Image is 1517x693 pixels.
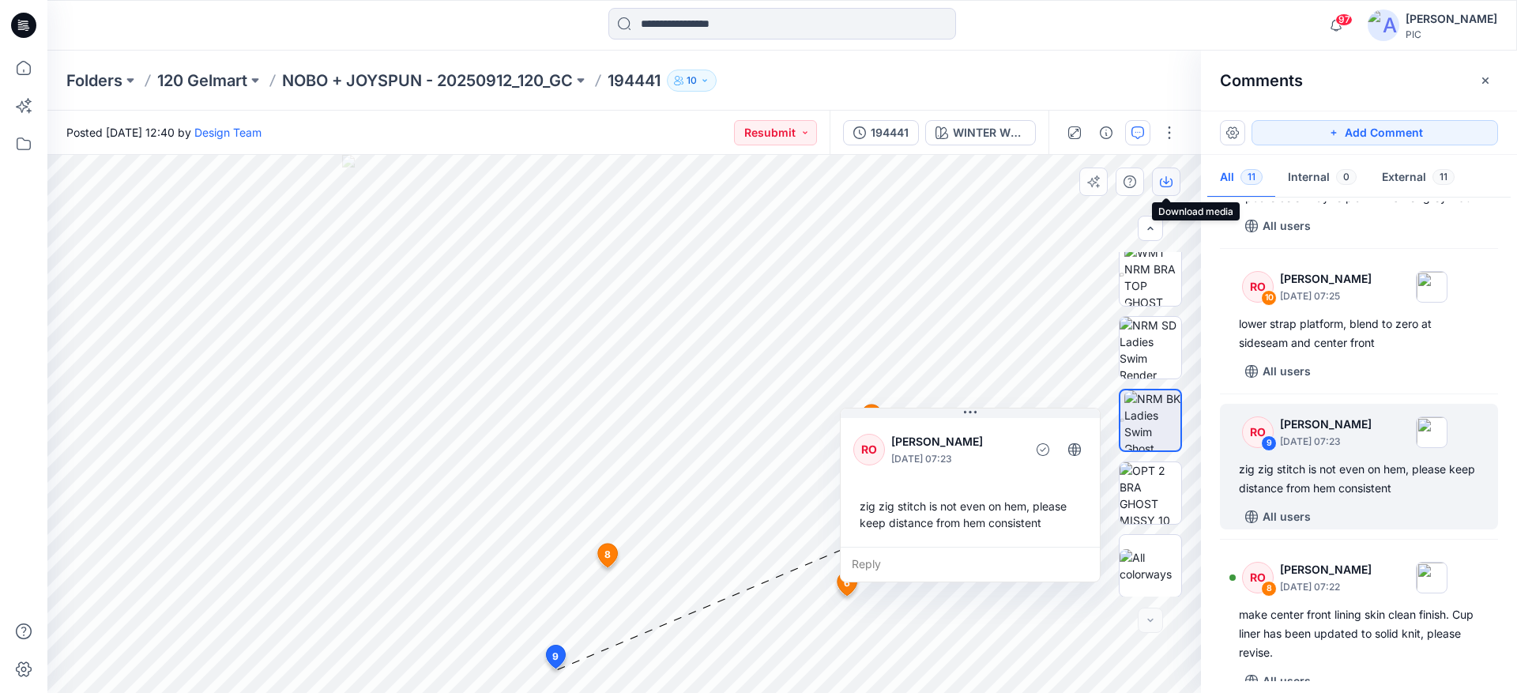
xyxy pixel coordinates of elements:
div: zig zig stitch is not even on hem, please keep distance from hem consistent [853,492,1087,537]
button: External [1369,158,1467,198]
a: NOBO + JOYSPUN - 20250912_120_GC [282,70,573,92]
p: All users [1263,217,1311,235]
p: All users [1263,672,1311,691]
a: Folders [66,70,122,92]
button: All users [1239,213,1317,239]
div: [PERSON_NAME] [1406,9,1497,28]
div: WINTER WHITE [953,124,1026,141]
div: RO [1242,562,1274,593]
a: 120 Gelmart [157,70,247,92]
p: All users [1263,362,1311,381]
div: 9 [1261,435,1277,451]
div: 10 [1261,290,1277,306]
div: RO [1242,271,1274,303]
div: make center front lining skin clean finish. Cup liner has been updated to solid knit, please revise. [1239,605,1479,662]
img: avatar [1368,9,1399,41]
span: 11 [1240,169,1263,185]
span: 8 [604,548,611,562]
button: WINTER WHITE [925,120,1036,145]
button: Details [1094,120,1119,145]
button: 10 [667,70,717,92]
div: 8 [1261,581,1277,597]
div: Reply [841,547,1100,582]
span: 97 [1335,13,1353,26]
div: RO [853,434,885,465]
p: All users [1263,507,1311,526]
span: 0 [1336,169,1357,185]
img: NRM BK Ladies Swim Ghost Render [1124,390,1180,450]
p: 10 [687,72,697,89]
p: [DATE] 07:22 [1280,579,1372,595]
p: [DATE] 07:25 [1280,288,1372,304]
p: [PERSON_NAME] [1280,560,1372,579]
p: [DATE] 07:23 [1280,434,1372,450]
p: 194441 [608,70,661,92]
img: All colorways [1120,549,1181,582]
button: 194441 [843,120,919,145]
h2: Comments [1220,71,1303,90]
button: All users [1239,359,1317,384]
button: All users [1239,504,1317,529]
p: [PERSON_NAME] [891,432,1020,451]
div: RO [1242,416,1274,448]
div: zig zig stitch is not even on hem, please keep distance from hem consistent [1239,460,1479,498]
button: Internal [1275,158,1369,198]
img: OPT 2 BRA GHOST MISSY 10 [1120,462,1181,524]
span: 9 [552,650,559,664]
p: [DATE] 07:23 [891,451,1020,467]
p: [PERSON_NAME] [1280,415,1372,434]
span: Posted [DATE] 12:40 by [66,124,262,141]
a: Design Team [194,126,262,139]
span: 6 [844,576,850,590]
img: WMT NRM BRA TOP GHOST [1124,244,1181,306]
div: 194441 [871,124,909,141]
button: Add Comment [1252,120,1498,145]
p: [PERSON_NAME] [1280,269,1372,288]
span: 11 [1432,169,1455,185]
div: PIC [1406,28,1497,40]
div: lower strap platform, blend to zero at sideseam and center front [1239,314,1479,352]
img: NRM SD Ladies Swim Render [1120,317,1181,379]
button: All [1207,158,1275,198]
